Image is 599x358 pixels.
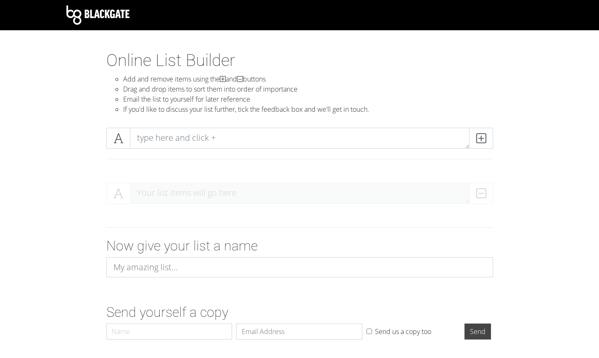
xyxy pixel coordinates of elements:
[106,50,493,71] h1: Online List Builder
[464,324,491,340] input: Send
[123,104,493,114] li: If you'd like to discuss your list further, tick the feedback box and we'll get in touch.
[236,324,362,340] input: Email Address
[123,84,493,94] li: Drag and drop items to sort them into order of importance
[66,5,129,25] img: Blackgate
[123,94,493,104] li: Email the list to yourself for later reference
[106,324,232,340] input: Name
[106,257,493,277] input: My amazing list...
[106,304,493,320] h2: Send yourself a copy
[375,326,431,337] label: Send us a copy too
[106,238,493,254] h2: Now give your list a name
[123,74,493,84] li: Add and remove items using the and buttons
